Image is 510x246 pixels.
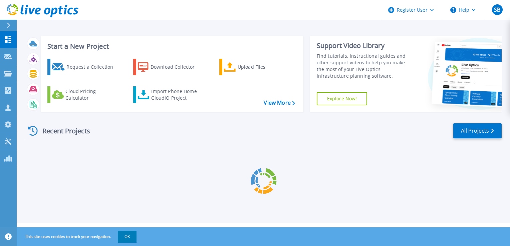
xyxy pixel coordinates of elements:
span: This site uses cookies to track your navigation. [18,231,137,243]
div: Find tutorials, instructional guides and other support videos to help you make the most of your L... [317,53,413,79]
a: Cloud Pricing Calculator [47,86,122,103]
div: Request a Collection [66,60,120,74]
button: OK [118,231,137,243]
a: View More [264,100,295,106]
h3: Start a New Project [47,43,295,50]
div: Import Phone Home CloudIQ Project [151,88,203,101]
a: Upload Files [219,59,294,75]
a: Explore Now! [317,92,367,105]
a: Request a Collection [47,59,122,75]
div: Cloud Pricing Calculator [65,88,119,101]
a: Download Collector [133,59,208,75]
a: All Projects [453,123,502,138]
div: Support Video Library [317,41,413,50]
span: SB [494,7,500,12]
div: Download Collector [151,60,204,74]
div: Recent Projects [26,123,99,139]
div: Upload Files [238,60,291,74]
